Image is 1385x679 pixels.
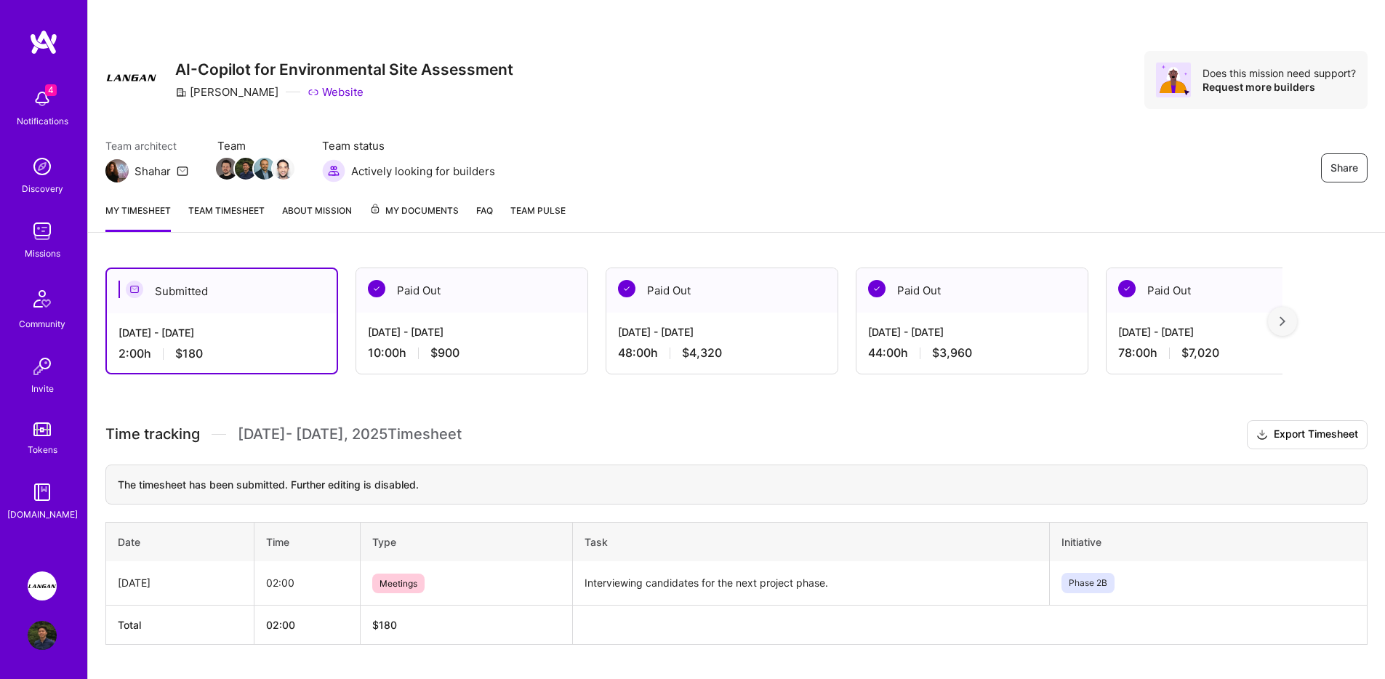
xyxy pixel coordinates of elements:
[28,571,57,600] img: Langan: AI-Copilot for Environmental Site Assessment
[868,345,1076,361] div: 44:00 h
[28,84,57,113] img: bell
[17,113,68,129] div: Notifications
[33,422,51,436] img: tokens
[106,522,254,561] th: Date
[28,352,57,381] img: Invite
[1321,153,1368,182] button: Share
[22,181,63,196] div: Discovery
[572,561,1049,606] td: Interviewing candidates for the next project phase.
[618,324,826,339] div: [DATE] - [DATE]
[106,605,254,644] th: Total
[28,621,57,650] img: User Avatar
[217,156,236,181] a: Team Member Avatar
[28,152,57,181] img: discovery
[476,203,493,232] a: FAQ
[28,478,57,507] img: guide book
[7,507,78,522] div: [DOMAIN_NAME]
[25,246,60,261] div: Missions
[25,281,60,316] img: Community
[175,60,513,79] h3: AI-Copilot for Environmental Site Assessment
[254,158,276,180] img: Team Member Avatar
[29,29,58,55] img: logo
[606,268,838,313] div: Paid Out
[28,217,57,246] img: teamwork
[238,425,462,443] span: [DATE] - [DATE] , 2025 Timesheet
[1280,316,1285,326] img: right
[126,281,143,298] img: Submitted
[254,605,361,644] th: 02:00
[1061,573,1115,593] span: Phase 2B
[175,84,278,100] div: [PERSON_NAME]
[572,522,1049,561] th: Task
[45,84,57,96] span: 4
[368,324,576,339] div: [DATE] - [DATE]
[1107,268,1338,313] div: Paid Out
[618,280,635,297] img: Paid Out
[105,159,129,182] img: Team Architect
[1203,66,1356,80] div: Does this mission need support?
[308,84,364,100] a: Website
[135,164,171,179] div: Shahar
[322,159,345,182] img: Actively looking for builders
[31,381,54,396] div: Invite
[217,138,293,153] span: Team
[254,522,361,561] th: Time
[235,158,257,180] img: Team Member Avatar
[368,280,385,297] img: Paid Out
[1049,522,1367,561] th: Initiative
[1118,324,1326,339] div: [DATE] - [DATE]
[1118,345,1326,361] div: 78:00 h
[510,203,566,232] a: Team Pulse
[188,203,265,232] a: Team timesheet
[105,465,1368,505] div: The timesheet has been submitted. Further editing is disabled.
[868,324,1076,339] div: [DATE] - [DATE]
[177,165,188,177] i: icon Mail
[254,561,361,606] td: 02:00
[273,158,294,180] img: Team Member Avatar
[1330,161,1358,175] span: Share
[24,571,60,600] a: Langan: AI-Copilot for Environmental Site Assessment
[119,325,325,340] div: [DATE] - [DATE]
[175,346,203,361] span: $180
[618,345,826,361] div: 48:00 h
[360,605,572,644] th: $180
[1181,345,1219,361] span: $7,020
[236,156,255,181] a: Team Member Avatar
[24,621,60,650] a: User Avatar
[351,164,495,179] span: Actively looking for builders
[368,345,576,361] div: 10:00 h
[255,156,274,181] a: Team Member Avatar
[118,575,242,590] div: [DATE]
[105,138,188,153] span: Team architect
[682,345,722,361] span: $4,320
[119,346,325,361] div: 2:00 h
[372,574,425,593] span: Meetings
[175,87,187,98] i: icon CompanyGray
[105,203,171,232] a: My timesheet
[105,425,200,443] span: Time tracking
[369,203,459,232] a: My Documents
[322,138,495,153] span: Team status
[369,203,459,219] span: My Documents
[107,269,337,313] div: Submitted
[932,345,972,361] span: $3,960
[360,522,572,561] th: Type
[1156,63,1191,97] img: Avatar
[510,205,566,216] span: Team Pulse
[868,280,886,297] img: Paid Out
[430,345,459,361] span: $900
[28,442,57,457] div: Tokens
[19,316,65,332] div: Community
[1256,427,1268,443] i: icon Download
[216,158,238,180] img: Team Member Avatar
[1247,420,1368,449] button: Export Timesheet
[282,203,352,232] a: About Mission
[1203,80,1356,94] div: Request more builders
[274,156,293,181] a: Team Member Avatar
[356,268,587,313] div: Paid Out
[1118,280,1136,297] img: Paid Out
[856,268,1088,313] div: Paid Out
[105,51,158,103] img: Company Logo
